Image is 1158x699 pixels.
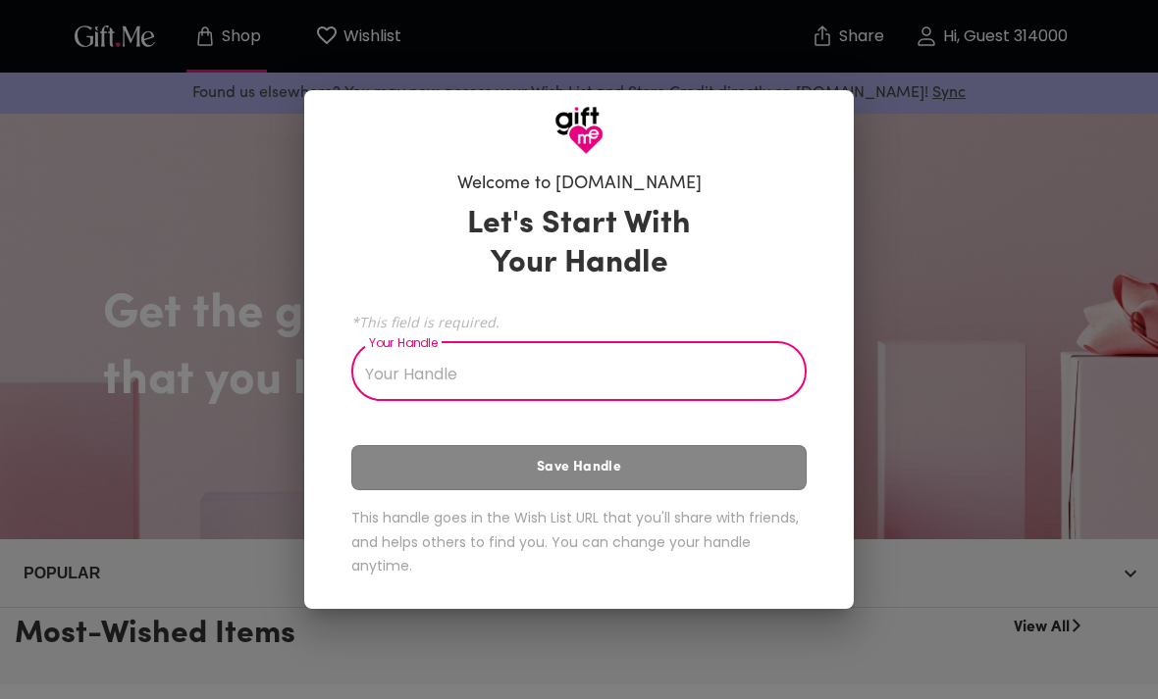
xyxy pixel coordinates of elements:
[351,506,807,578] h6: This handle goes in the Wish List URL that you'll share with friends, and helps others to find yo...
[351,346,785,401] input: Your Handle
[554,106,604,155] img: GiftMe Logo
[443,205,715,283] h3: Let's Start With Your Handle
[457,173,702,196] h6: Welcome to [DOMAIN_NAME]
[351,313,807,331] span: *This field is required.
